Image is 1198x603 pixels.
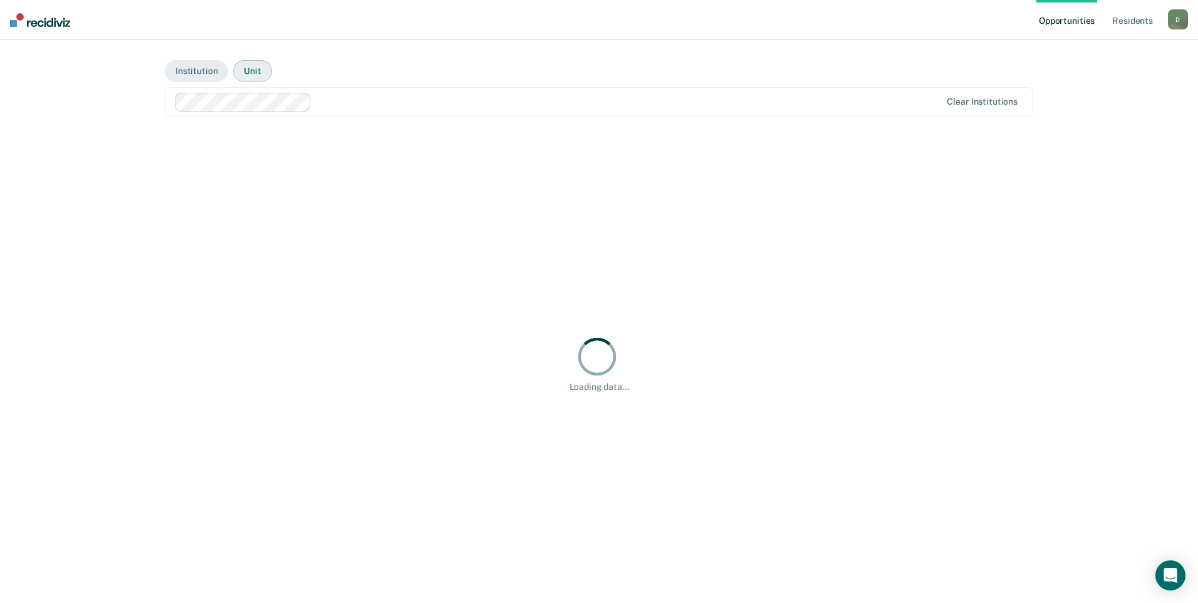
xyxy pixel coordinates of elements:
[233,60,271,82] button: Unit
[165,60,228,82] button: Institution
[1168,9,1188,29] button: D
[10,13,70,27] img: Recidiviz
[1155,560,1185,590] div: Open Intercom Messenger
[947,97,1018,107] div: Clear institutions
[570,382,629,392] div: Loading data...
